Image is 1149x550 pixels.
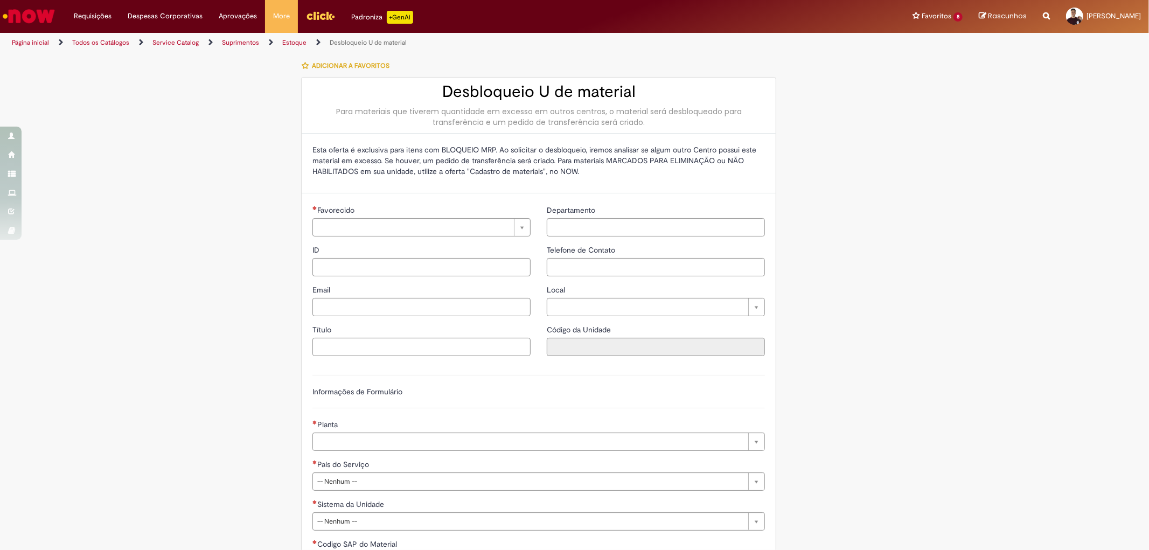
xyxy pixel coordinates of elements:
[547,338,765,356] input: Código da Unidade
[351,11,413,24] div: Padroniza
[312,144,765,177] p: Esta oferta é exclusiva para itens com BLOQUEIO MRP. Ao solicitar o desbloqueio, iremos analisar ...
[312,338,531,356] input: Título
[317,460,371,469] span: País do Serviço
[152,38,199,47] a: Service Catalog
[317,205,357,215] span: Necessários - Favorecido
[306,8,335,24] img: click_logo_yellow_360x200.png
[312,298,531,316] input: Email
[547,218,765,236] input: Departamento
[547,325,613,335] span: Somente leitura - Código da Unidade
[312,206,317,210] span: Necessários
[330,38,407,47] a: Desbloqueio U de material
[979,11,1027,22] a: Rascunhos
[312,218,531,236] a: Limpar campo Favorecido
[312,245,322,255] span: ID
[312,83,765,101] h2: Desbloqueio U de material
[301,54,395,77] button: Adicionar a Favoritos
[312,433,765,451] a: Limpar campo Planta
[273,11,290,22] span: More
[312,106,765,128] div: Para materiais que tiverem quantidade em excesso em outros centros, o material será desbloqueado ...
[312,258,531,276] input: ID
[547,258,765,276] input: Telefone de Contato
[72,38,129,47] a: Todos os Catálogos
[988,11,1027,21] span: Rascunhos
[312,500,317,504] span: Necessários
[317,539,399,549] span: Codigo SAP do Material
[8,33,758,53] ul: Trilhas de página
[547,205,597,215] span: Departamento
[1,5,57,27] img: ServiceNow
[312,61,389,70] span: Adicionar a Favoritos
[312,540,317,544] span: Necessários
[317,420,340,429] span: Necessários - Planta
[317,499,386,509] span: Sistema da Unidade
[312,387,402,396] label: Informações de Formulário
[219,11,257,22] span: Aprovações
[922,11,951,22] span: Favoritos
[387,11,413,24] p: +GenAi
[547,285,567,295] span: Local
[317,473,743,490] span: -- Nenhum --
[953,12,963,22] span: 8
[547,245,617,255] span: Telefone de Contato
[222,38,259,47] a: Suprimentos
[282,38,307,47] a: Estoque
[312,325,333,335] span: Título
[128,11,203,22] span: Despesas Corporativas
[317,513,743,530] span: -- Nenhum --
[547,324,613,335] label: Somente leitura - Código da Unidade
[312,420,317,424] span: Necessários
[547,298,765,316] a: Limpar campo Local
[312,460,317,464] span: Necessários
[12,38,49,47] a: Página inicial
[312,285,332,295] span: Email
[74,11,112,22] span: Requisições
[1087,11,1141,20] span: [PERSON_NAME]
